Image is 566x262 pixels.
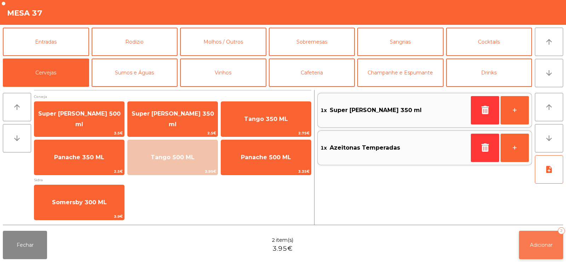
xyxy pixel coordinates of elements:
[34,177,311,183] span: Sidra
[92,28,178,56] button: Rodizio
[519,231,563,259] button: Adicionar2
[128,168,218,175] span: 3.95€
[501,96,529,124] button: +
[38,110,121,128] span: Super [PERSON_NAME] 500 ml
[545,165,553,174] i: note_add
[3,231,47,259] button: Fechar
[3,124,31,152] button: arrow_downward
[535,155,563,184] button: note_add
[535,59,563,87] button: arrow_downward
[545,134,553,143] i: arrow_downward
[558,227,565,234] div: 2
[501,134,529,162] button: +
[545,69,553,77] i: arrow_downward
[530,242,553,248] span: Adicionar
[34,130,124,136] span: 3.5€
[3,28,89,56] button: Entradas
[357,28,444,56] button: Sangrias
[320,105,327,116] span: 1x
[535,124,563,152] button: arrow_downward
[330,105,422,116] span: Super [PERSON_NAME] 350 ml
[269,58,355,87] button: Cafeteria
[535,28,563,56] button: arrow_upward
[13,134,21,143] i: arrow_downward
[221,130,311,136] span: 2.75€
[269,28,355,56] button: Sobremesas
[221,168,311,175] span: 3.35€
[52,199,107,206] span: Somersby 300 ML
[272,244,293,253] span: 3.95€
[357,58,444,87] button: Champanhe e Espumante
[446,28,532,56] button: Cocktails
[545,103,553,111] i: arrow_upward
[180,28,266,56] button: Molhos / Outros
[535,93,563,121] button: arrow_upward
[180,58,266,87] button: Vinhos
[34,213,124,220] span: 3.9€
[7,8,42,18] h4: Mesa 37
[244,116,288,122] span: Tango 350 ML
[151,154,195,161] span: Tango 500 ML
[132,110,214,128] span: Super [PERSON_NAME] 350 ml
[320,143,327,153] span: 1x
[92,58,178,87] button: Sumos e Águas
[3,93,31,121] button: arrow_upward
[3,58,89,87] button: Cervejas
[54,154,104,161] span: Panache 350 ML
[34,93,311,100] span: Cerveja
[241,154,291,161] span: Panache 500 ML
[13,103,21,111] i: arrow_upward
[34,168,124,175] span: 2.5€
[128,130,218,136] span: 2.5€
[272,236,275,244] span: 2
[446,58,532,87] button: Drinks
[276,236,293,244] span: item(s)
[545,38,553,46] i: arrow_upward
[330,143,400,153] span: Azeitonas Temperadas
